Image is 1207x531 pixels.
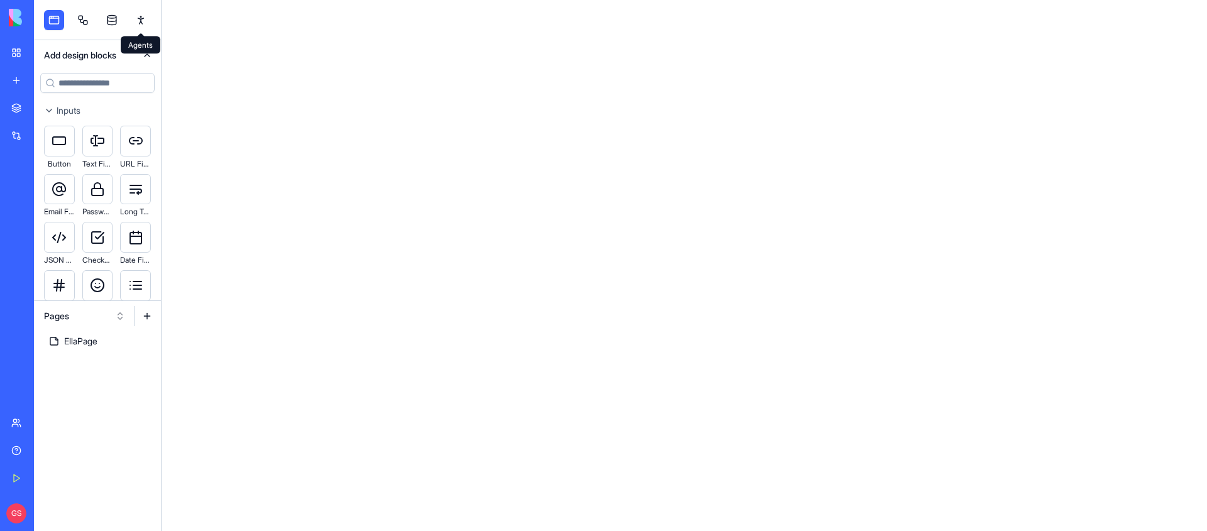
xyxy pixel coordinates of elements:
[44,156,75,172] div: Button
[38,306,131,326] button: Pages
[44,204,75,219] div: Email Field
[120,253,151,268] div: Date Field
[120,156,151,172] div: URL Field
[82,253,113,268] div: Checkbox
[6,503,26,523] span: GS
[82,156,113,172] div: Text Field
[34,331,161,351] a: EllaPage
[64,335,97,348] div: EllaPage
[9,9,87,26] img: logo
[34,40,161,70] button: Add design blocks
[34,101,161,121] button: Inputs
[128,40,153,50] p: Agents
[44,253,75,268] div: JSON Field
[120,204,151,219] div: Long Text Field
[82,204,113,219] div: Password Field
